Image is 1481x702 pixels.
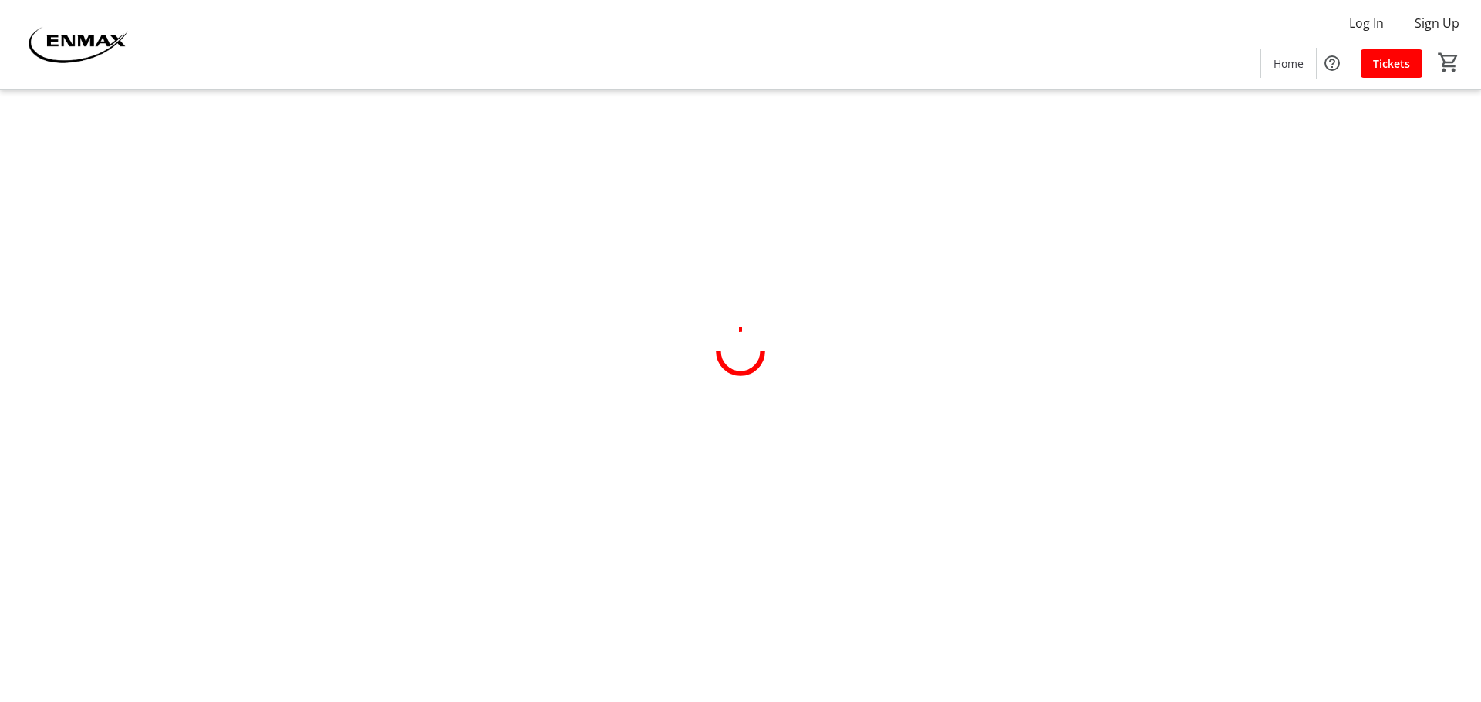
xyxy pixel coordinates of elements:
[1361,49,1422,78] a: Tickets
[9,6,147,83] img: ENMAX 's Logo
[1261,49,1316,78] a: Home
[1373,55,1410,72] span: Tickets
[1337,11,1396,35] button: Log In
[1435,49,1462,76] button: Cart
[1317,48,1348,79] button: Help
[1349,14,1384,32] span: Log In
[1415,14,1459,32] span: Sign Up
[1274,55,1304,72] span: Home
[1402,11,1472,35] button: Sign Up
